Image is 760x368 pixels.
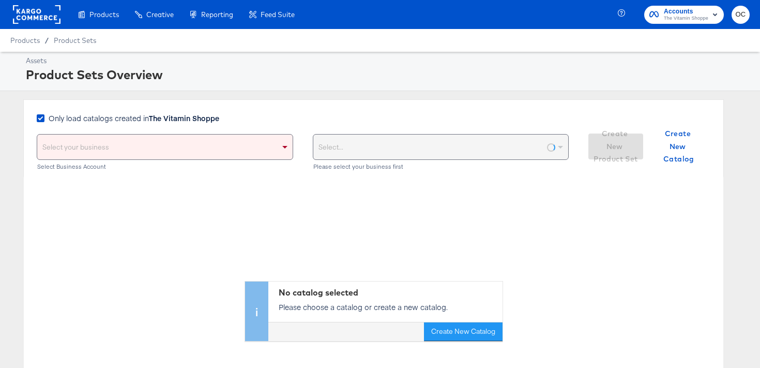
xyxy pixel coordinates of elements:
[89,10,119,19] span: Products
[279,302,497,312] p: Please choose a catalog or create a new catalog.
[26,66,747,83] div: Product Sets Overview
[736,9,746,21] span: OC
[424,322,503,341] button: Create New Catalog
[37,135,293,159] div: Select your business
[146,10,174,19] span: Creative
[313,135,569,159] div: Select...
[149,113,219,123] strong: The Vitamin Shoppe
[49,113,219,123] span: Only load catalogs created in
[10,36,40,45] span: Products
[54,36,96,45] a: Product Sets
[656,127,702,166] span: Create New Catalog
[261,10,295,19] span: Feed Suite
[279,287,497,299] div: No catalog selected
[37,163,293,170] div: Select Business Account
[40,36,54,45] span: /
[201,10,233,19] span: Reporting
[313,163,569,170] div: Please select your business first
[26,56,747,66] div: Assets
[644,6,724,24] button: AccountsThe Vitamin Shoppe
[664,6,708,17] span: Accounts
[651,134,706,159] button: Create New Catalog
[732,6,750,24] button: OC
[664,14,708,23] span: The Vitamin Shoppe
